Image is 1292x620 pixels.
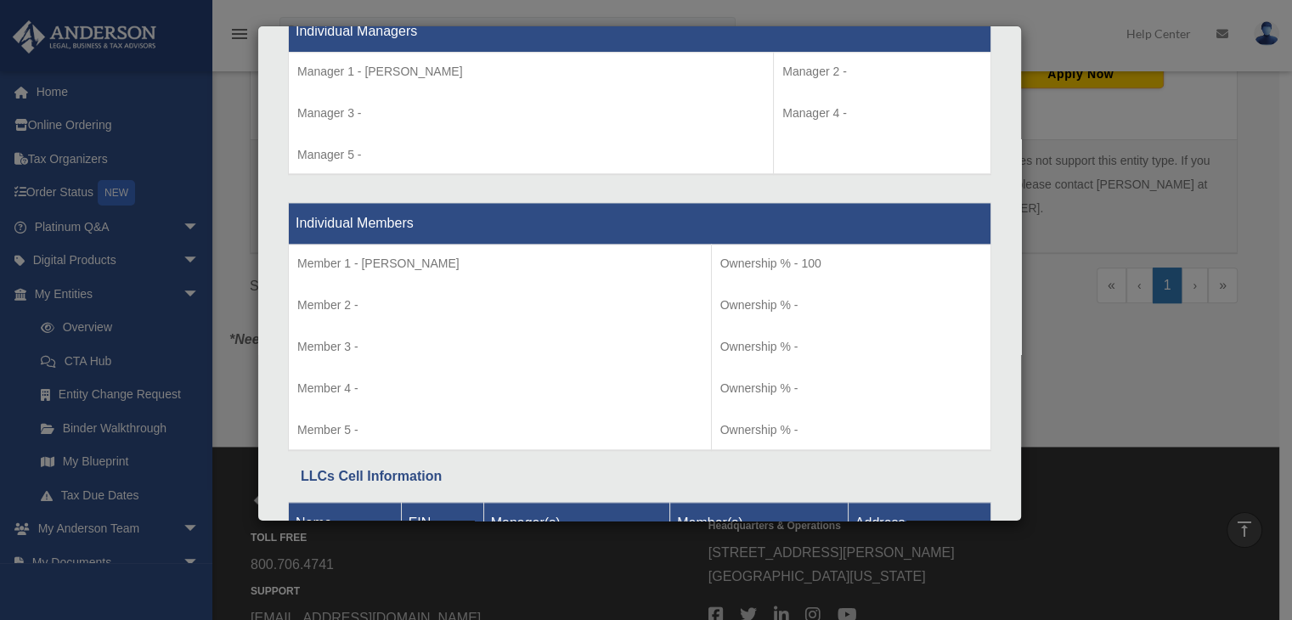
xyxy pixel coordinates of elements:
p: Ownership % - [720,420,982,441]
th: Member(s) [670,502,849,544]
th: Manager(s) [483,502,670,544]
p: Member 4 - [297,378,702,399]
th: Individual Managers [289,10,991,52]
p: Member 2 - [297,295,702,316]
th: Address [848,502,990,544]
p: Manager 2 - [782,61,982,82]
p: Manager 1 - [PERSON_NAME] [297,61,764,82]
th: Name [289,502,402,544]
p: Ownership % - [720,336,982,358]
th: EIN [401,502,483,544]
div: LLCs Cell Information [301,465,979,488]
th: Individual Members [289,203,991,245]
p: Manager 5 - [297,144,764,166]
p: Manager 4 - [782,103,982,124]
p: Member 1 - [PERSON_NAME] [297,253,702,274]
p: Member 5 - [297,420,702,441]
p: Ownership % - [720,378,982,399]
p: Ownership % - 100 [720,253,982,274]
p: Ownership % - [720,295,982,316]
p: Manager 3 - [297,103,764,124]
p: Member 3 - [297,336,702,358]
